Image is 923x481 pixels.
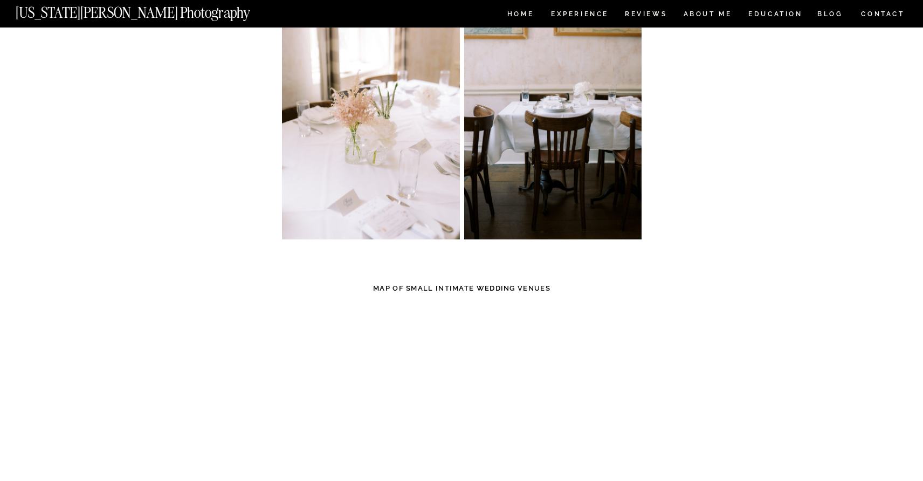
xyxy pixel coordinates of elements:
[860,8,905,20] a: CONTACT
[683,11,732,20] a: ABOUT ME
[505,11,536,20] a: HOME
[551,11,608,20] a: Experience
[373,284,550,292] strong: Map of Small Intimate Wedding Venues
[747,11,804,20] a: EDUCATION
[16,5,286,15] a: [US_STATE][PERSON_NAME] Photography
[817,11,843,20] a: BLOG
[625,11,665,20] a: REVIEWS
